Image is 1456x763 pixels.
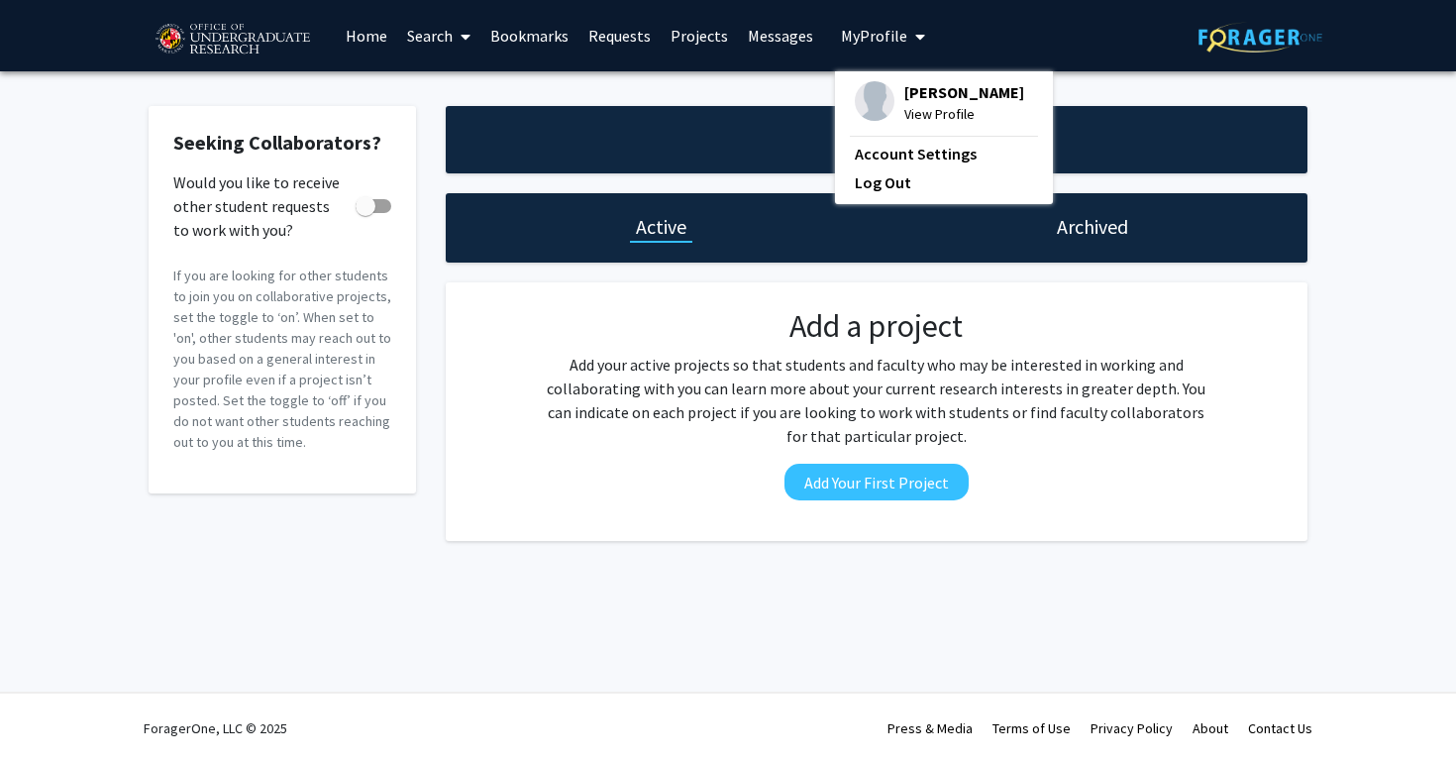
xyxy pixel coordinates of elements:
a: Log Out [855,170,1033,194]
h1: Archived [1057,213,1128,241]
img: Profile Picture [855,81,894,121]
h2: Seeking Collaborators? [173,131,391,155]
a: Messages [738,1,823,70]
h2: Add a project [541,307,1212,345]
a: Terms of Use [992,719,1071,737]
a: About [1193,719,1228,737]
div: Profile Picture[PERSON_NAME]View Profile [855,81,1024,125]
h1: Active [636,213,686,241]
a: Account Settings [855,142,1033,165]
button: Add Your First Project [784,464,969,500]
img: University of Maryland Logo [149,15,316,64]
a: Home [336,1,397,70]
div: ForagerOne, LLC © 2025 [144,694,287,763]
a: Bookmarks [480,1,578,70]
img: ForagerOne Logo [1198,22,1322,53]
a: Requests [578,1,661,70]
span: View Profile [904,103,1024,125]
p: If you are looking for other students to join you on collaborative projects, set the toggle to ‘o... [173,266,391,453]
iframe: Chat [15,674,84,748]
span: My Profile [841,26,907,46]
a: Contact Us [1248,719,1312,737]
a: Privacy Policy [1091,719,1173,737]
p: Add your active projects so that students and faculty who may be interested in working and collab... [541,353,1212,448]
a: Projects [661,1,738,70]
span: [PERSON_NAME] [904,81,1024,103]
a: Search [397,1,480,70]
span: Would you like to receive other student requests to work with you? [173,170,348,242]
a: Press & Media [887,719,973,737]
